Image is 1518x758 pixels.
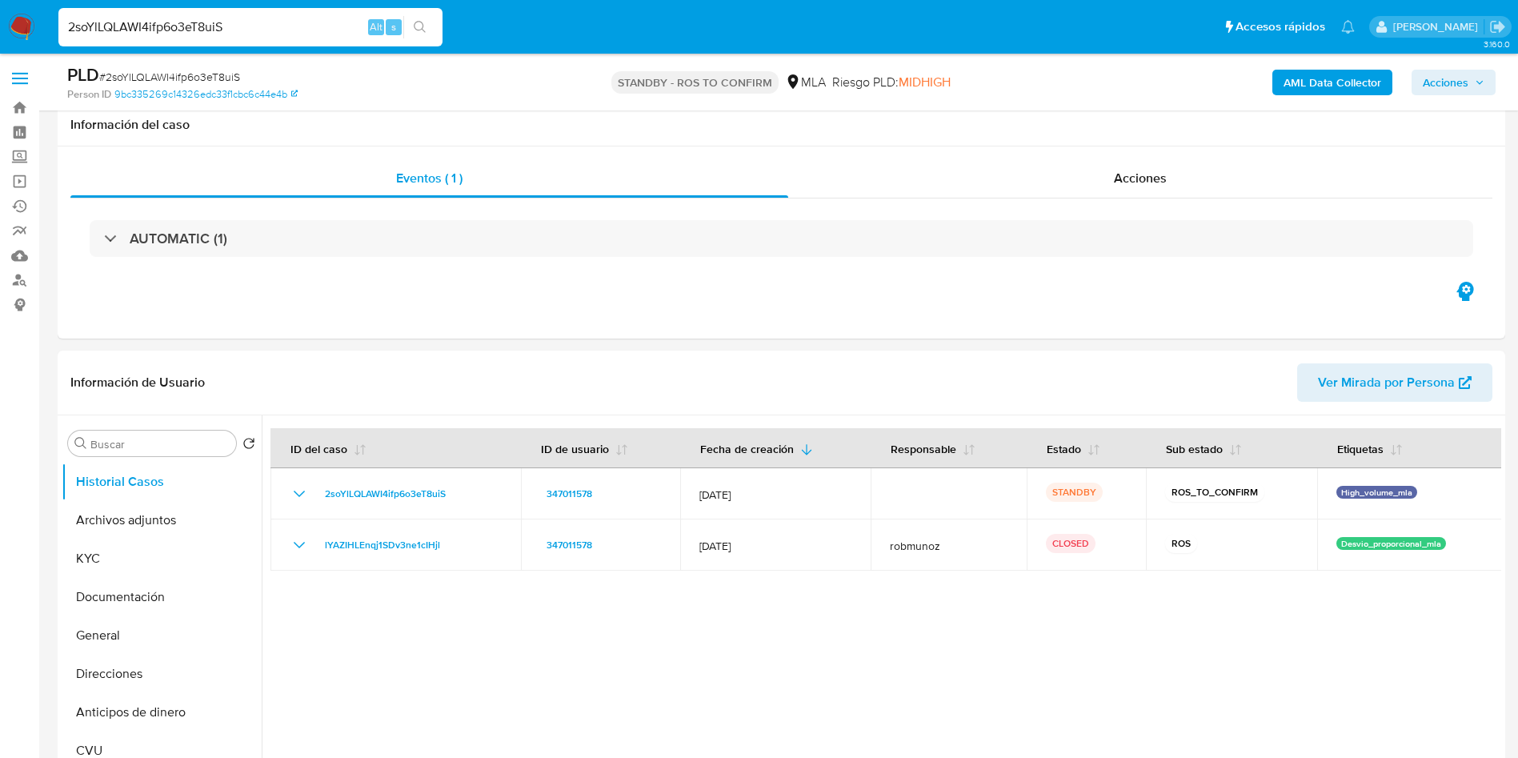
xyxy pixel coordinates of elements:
[611,71,779,94] p: STANDBY - ROS TO CONFIRM
[242,437,255,455] button: Volver al orden por defecto
[785,74,826,91] div: MLA
[67,62,99,87] b: PLD
[1284,70,1381,95] b: AML Data Collector
[62,501,262,539] button: Archivos adjuntos
[1489,18,1506,35] a: Salir
[62,539,262,578] button: KYC
[62,616,262,655] button: General
[1297,363,1492,402] button: Ver Mirada por Persona
[1393,19,1484,34] p: yesica.facco@mercadolibre.com
[62,578,262,616] button: Documentación
[90,437,230,451] input: Buscar
[832,74,951,91] span: Riesgo PLD:
[1341,20,1355,34] a: Notificaciones
[67,87,111,102] b: Person ID
[391,19,396,34] span: s
[1412,70,1496,95] button: Acciones
[99,69,240,85] span: # 2soYlLQLAWI4ifp6o3eT8uiS
[114,87,298,102] a: 9bc335269c14326edc33f1cbc6c44e4b
[403,16,436,38] button: search-icon
[70,375,205,391] h1: Información de Usuario
[62,463,262,501] button: Historial Casos
[899,73,951,91] span: MIDHIGH
[1236,18,1325,35] span: Accesos rápidos
[58,17,443,38] input: Buscar usuario o caso...
[1423,70,1468,95] span: Acciones
[62,693,262,732] button: Anticipos de dinero
[130,230,227,247] h3: AUTOMATIC (1)
[74,437,87,450] button: Buscar
[90,220,1473,257] div: AUTOMATIC (1)
[70,117,1492,133] h1: Información del caso
[370,19,383,34] span: Alt
[62,655,262,693] button: Direcciones
[1318,363,1455,402] span: Ver Mirada por Persona
[1272,70,1392,95] button: AML Data Collector
[396,169,463,187] span: Eventos ( 1 )
[1114,169,1167,187] span: Acciones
